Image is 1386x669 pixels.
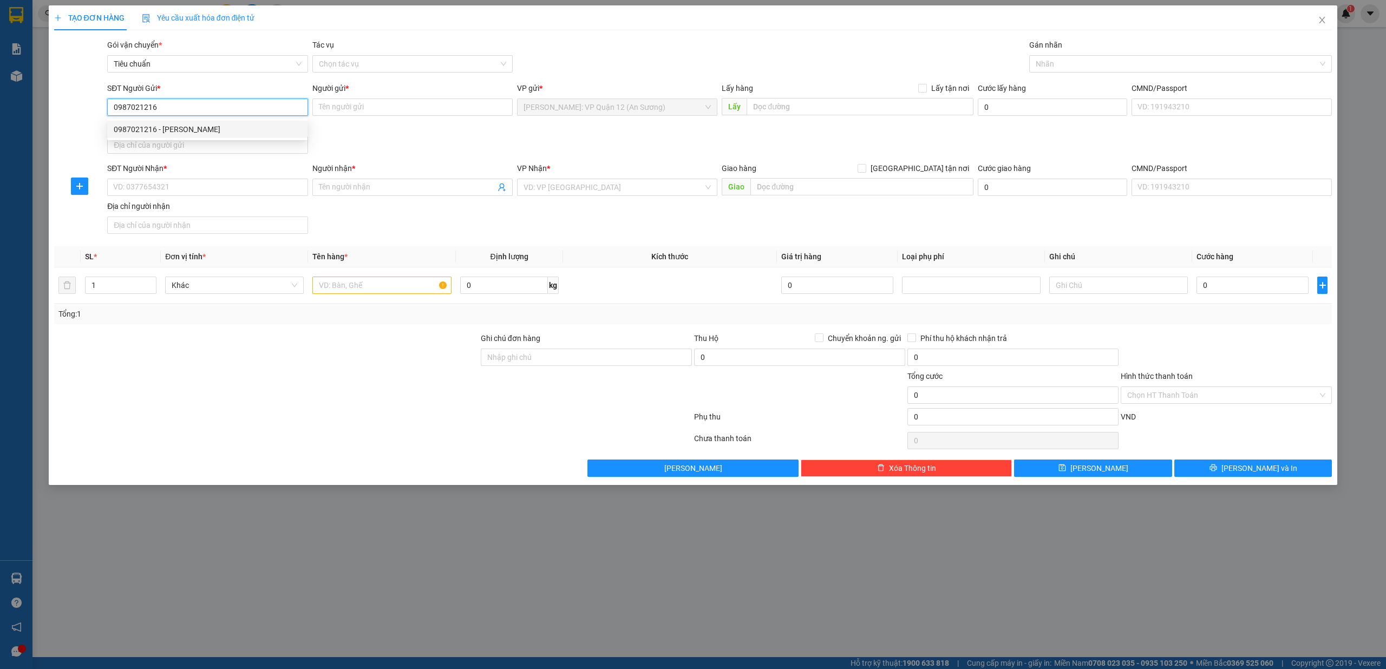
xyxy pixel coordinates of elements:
[750,178,973,195] input: Dọc đường
[107,121,308,138] div: 0987021216 - NGỌC ANH
[6,16,164,41] strong: BIÊN NHẬN VẬN CHUYỂN BẢO AN EXPRESS
[114,56,301,72] span: Tiêu chuẩn
[165,252,206,261] span: Đơn vị tính
[916,332,1011,344] span: Phí thu hộ khách nhận trả
[8,64,164,106] span: [PHONE_NUMBER] - [DOMAIN_NAME]
[722,164,756,173] span: Giao hàng
[107,200,308,212] div: Địa chỉ người nhận
[58,308,534,320] div: Tổng: 1
[71,178,88,195] button: plus
[866,162,973,174] span: [GEOGRAPHIC_DATA] tận nơi
[587,460,799,477] button: [PERSON_NAME]
[142,14,151,23] img: icon
[1221,462,1297,474] span: [PERSON_NAME] và In
[1174,460,1332,477] button: printer[PERSON_NAME] và In
[107,217,308,234] input: Địa chỉ của người nhận
[58,277,76,294] button: delete
[801,460,1012,477] button: deleteXóa Thông tin
[978,179,1127,196] input: Cước giao hàng
[71,182,88,191] span: plus
[1307,5,1337,36] button: Close
[312,41,334,49] label: Tác vụ
[877,464,885,473] span: delete
[722,98,747,115] span: Lấy
[694,334,718,343] span: Thu Hộ
[548,277,559,294] span: kg
[1070,462,1128,474] span: [PERSON_NAME]
[823,332,905,344] span: Chuyển khoản ng. gửi
[651,252,688,261] span: Kích thước
[54,14,62,22] span: plus
[481,349,692,366] input: Ghi chú đơn hàng
[1121,372,1193,381] label: Hình thức thanh toán
[107,162,308,174] div: SĐT Người Nhận
[142,14,255,22] span: Yêu cầu xuất hóa đơn điện tử
[781,252,821,261] span: Giá trị hàng
[1210,464,1217,473] span: printer
[1014,460,1172,477] button: save[PERSON_NAME]
[747,98,973,115] input: Dọc đường
[1029,41,1062,49] label: Gán nhãn
[312,82,513,94] div: Người gửi
[1049,277,1188,294] input: Ghi Chú
[1197,252,1233,261] span: Cước hàng
[312,277,451,294] input: VD: Bàn, Ghế
[481,334,540,343] label: Ghi chú đơn hàng
[907,372,943,381] span: Tổng cước
[107,41,162,49] span: Gói vận chuyển
[722,84,753,93] span: Lấy hàng
[1318,281,1327,290] span: plus
[1132,82,1332,94] div: CMND/Passport
[1317,277,1328,294] button: plus
[1132,162,1332,174] div: CMND/Passport
[517,82,717,94] div: VP gửi
[898,246,1045,267] th: Loại phụ phí
[54,14,125,22] span: TẠO ĐƠN HÀNG
[978,84,1026,93] label: Cước lấy hàng
[490,252,528,261] span: Định lượng
[781,277,893,294] input: 0
[927,82,973,94] span: Lấy tận nơi
[664,462,722,474] span: [PERSON_NAME]
[889,462,936,474] span: Xóa Thông tin
[172,277,297,293] span: Khác
[1045,246,1192,267] th: Ghi chú
[722,178,750,195] span: Giao
[107,136,308,154] input: Địa chỉ của người gửi
[4,44,166,61] strong: (Công Ty TNHH Chuyển Phát Nhanh Bảo An - MST: 0109597835)
[693,432,906,451] div: Chưa thanh toán
[114,123,301,135] div: 0987021216 - [PERSON_NAME]
[1058,464,1066,473] span: save
[1318,16,1326,24] span: close
[1121,412,1136,421] span: VND
[524,99,711,115] span: Hồ Chí Minh: VP Quận 12 (An Sương)
[85,252,94,261] span: SL
[312,252,348,261] span: Tên hàng
[978,99,1127,116] input: Cước lấy hàng
[517,164,547,173] span: VP Nhận
[693,411,906,430] div: Phụ thu
[312,162,513,174] div: Người nhận
[978,164,1031,173] label: Cước giao hàng
[107,82,308,94] div: SĐT Người Gửi
[498,183,506,192] span: user-add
